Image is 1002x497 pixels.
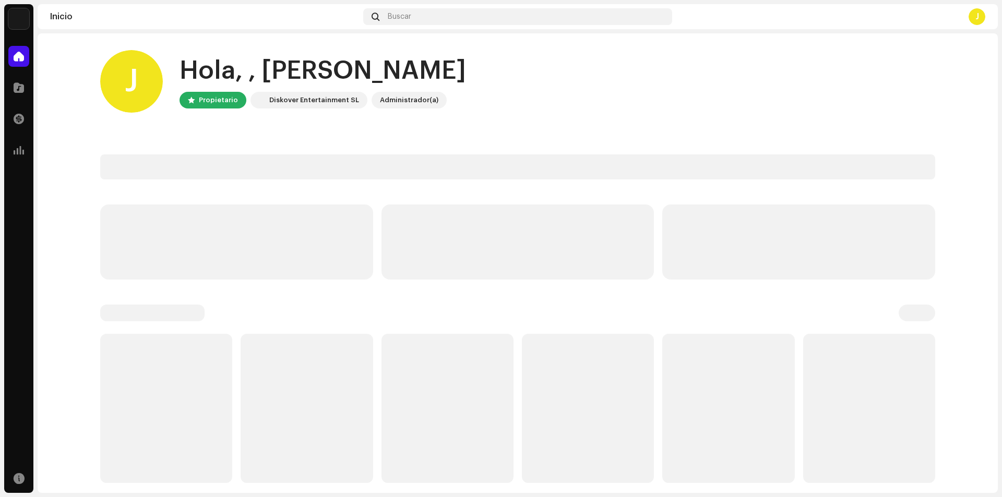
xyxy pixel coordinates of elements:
[269,94,359,106] div: Diskover Entertainment SL
[50,13,359,21] div: Inicio
[969,8,985,25] div: J
[388,13,411,21] span: Buscar
[8,8,29,29] img: 297a105e-aa6c-4183-9ff4-27133c00f2e2
[199,94,238,106] div: Propietario
[100,50,163,113] div: J
[253,94,265,106] img: 297a105e-aa6c-4183-9ff4-27133c00f2e2
[380,94,438,106] div: Administrador(a)
[180,54,466,88] div: Hola, , [PERSON_NAME]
